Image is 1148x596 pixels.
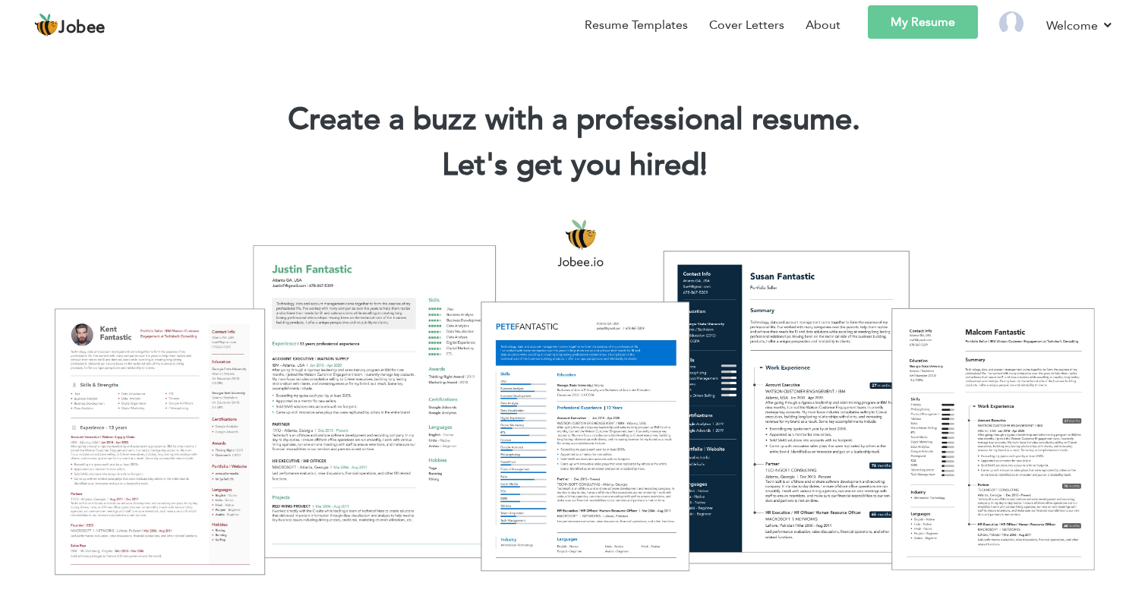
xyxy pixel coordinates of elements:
[516,144,708,186] span: get you hired!
[700,144,707,186] span: |
[23,146,1125,185] h2: Let's
[1046,16,1114,35] a: Welcome
[34,13,106,37] a: Jobee
[709,16,784,34] a: Cover Letters
[58,20,106,36] span: Jobee
[23,100,1125,140] h1: Create a buzz with a professional resume.
[806,16,840,34] a: About
[34,13,58,37] img: jobee.io
[999,11,1023,36] img: Profile Img
[868,5,978,39] a: My Resume
[585,16,688,34] a: Resume Templates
